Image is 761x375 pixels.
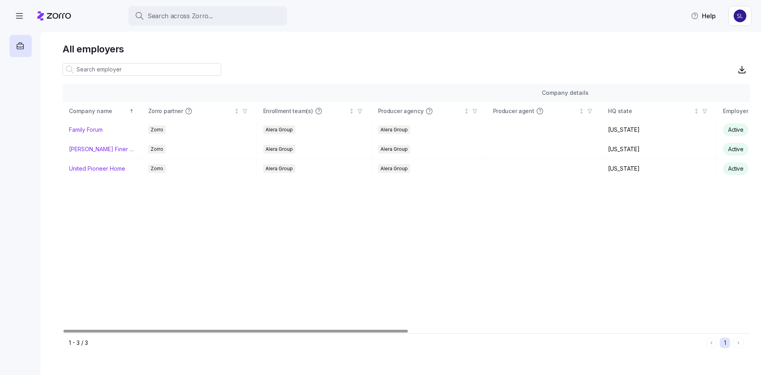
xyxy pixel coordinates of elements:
span: Zorro partner [148,107,183,115]
div: Not sorted [694,108,699,114]
div: Not sorted [234,108,239,114]
span: Help [691,11,716,21]
a: United Pioneer Home [69,165,125,173]
span: Zorro [151,145,163,154]
div: Not sorted [579,108,584,114]
span: Zorro [151,164,163,173]
span: Alera Group [380,145,408,154]
span: Search across Zorro... [147,11,213,21]
span: Zorro [151,125,163,134]
span: Alera Group [380,164,408,173]
span: Producer agency [378,107,424,115]
span: Producer agent [493,107,534,115]
span: Enrollment team(s) [263,107,313,115]
button: Previous page [706,338,717,348]
a: Family Forum [69,126,103,134]
th: Zorro partnerNot sorted [142,102,257,120]
div: 1 - 3 / 3 [69,339,703,347]
span: Alera Group [266,125,293,134]
span: Active [728,165,743,172]
span: Alera Group [266,145,293,154]
a: [PERSON_NAME] Finer Meats [69,145,135,153]
td: [US_STATE] [602,159,717,179]
td: [US_STATE] [602,140,717,159]
div: Company name [69,107,128,115]
span: Alera Group [266,164,293,173]
button: Help [685,8,722,24]
input: Search employer [63,63,221,76]
button: Search across Zorro... [128,6,287,25]
div: HQ state [608,107,692,115]
th: Company nameSorted ascending [63,102,142,120]
th: HQ stateNot sorted [602,102,717,120]
div: Not sorted [349,108,354,114]
button: 1 [720,338,730,348]
div: Sorted ascending [129,108,134,114]
th: Producer agentNot sorted [487,102,602,120]
th: Enrollment team(s)Not sorted [257,102,372,120]
div: Not sorted [464,108,469,114]
h1: All employers [63,43,750,55]
th: Producer agencyNot sorted [372,102,487,120]
span: Active [728,126,743,133]
span: Alera Group [380,125,408,134]
td: [US_STATE] [602,120,717,140]
button: Next page [733,338,744,348]
img: 9541d6806b9e2684641ca7bfe3afc45a [734,10,746,22]
span: Active [728,146,743,152]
